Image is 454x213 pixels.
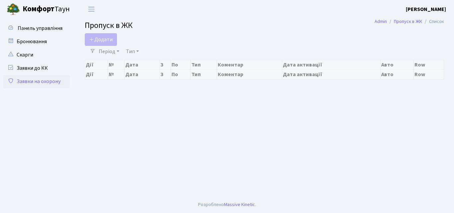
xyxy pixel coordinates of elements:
[85,69,108,79] th: Дії
[282,69,380,79] th: Дата активації
[3,48,70,61] a: Скарги
[89,36,113,43] span: Додати
[85,60,108,69] th: Дії
[18,25,62,32] span: Панель управління
[198,201,256,208] div: Розроблено .
[171,69,191,79] th: По
[365,15,454,29] nav: breadcrumb
[108,60,125,69] th: №
[23,4,55,14] b: Комфорт
[380,60,413,69] th: Авто
[375,18,387,25] a: Admin
[3,35,70,48] a: Бронювання
[406,6,446,13] b: [PERSON_NAME]
[108,69,125,79] th: №
[190,60,217,69] th: Тип
[7,3,20,16] img: logo.png
[394,18,422,25] a: Пропуск в ЖК
[123,46,142,57] a: Тип
[125,69,160,79] th: Дата
[83,4,100,15] button: Переключити навігацію
[3,75,70,88] a: Заявки на охорону
[125,60,160,69] th: Дата
[190,69,217,79] th: Тип
[3,22,70,35] a: Панель управління
[160,69,170,79] th: З
[414,69,444,79] th: Row
[422,18,444,25] li: Список
[85,33,117,46] a: Додати
[224,201,255,208] a: Massive Kinetic
[414,60,444,69] th: Row
[96,46,122,57] a: Період
[217,69,282,79] th: Коментар
[217,60,282,69] th: Коментар
[160,60,170,69] th: З
[3,61,70,75] a: Заявки до КК
[406,5,446,13] a: [PERSON_NAME]
[380,69,413,79] th: Авто
[171,60,191,69] th: По
[282,60,380,69] th: Дата активації
[85,20,133,31] span: Пропуск в ЖК
[23,4,70,15] span: Таун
